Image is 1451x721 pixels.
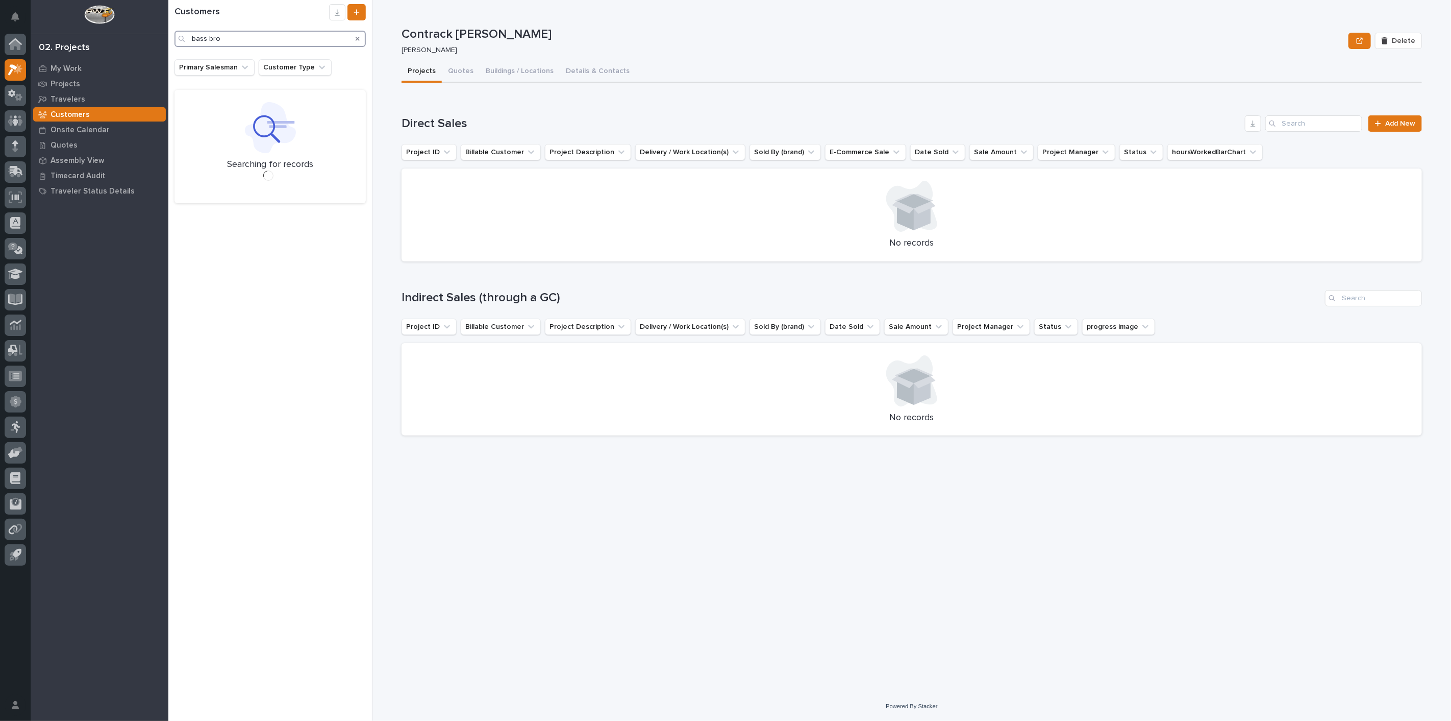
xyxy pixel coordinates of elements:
[84,5,114,24] img: Workspace Logo
[1265,115,1362,132] input: Search
[402,291,1321,305] h1: Indirect Sales (through a GC)
[51,141,78,150] p: Quotes
[461,319,541,335] button: Billable Customer
[969,144,1034,160] button: Sale Amount
[1082,319,1155,335] button: progress image
[174,59,255,76] button: Primary Salesman
[1385,120,1415,127] span: Add New
[825,319,880,335] button: Date Sold
[31,61,168,76] a: My Work
[825,144,906,160] button: E-Commerce Sale
[1167,144,1263,160] button: hoursWorkedBarChart
[402,61,442,83] button: Projects
[545,144,631,160] button: Project Description
[31,168,168,183] a: Timecard Audit
[402,27,1344,42] p: Contrack [PERSON_NAME]
[635,319,745,335] button: Delivery / Work Location(s)
[51,110,90,119] p: Customers
[402,116,1241,131] h1: Direct Sales
[635,144,745,160] button: Delivery / Work Location(s)
[560,61,636,83] button: Details & Contacts
[31,122,168,137] a: Onsite Calendar
[51,126,110,135] p: Onsite Calendar
[174,7,329,18] h1: Customers
[51,80,80,89] p: Projects
[39,42,90,54] div: 02. Projects
[953,319,1030,335] button: Project Manager
[51,95,85,104] p: Travelers
[545,319,631,335] button: Project Description
[31,91,168,107] a: Travelers
[749,319,821,335] button: Sold By (brand)
[461,144,541,160] button: Billable Customer
[884,319,948,335] button: Sale Amount
[227,159,313,171] p: Searching for records
[5,6,26,28] button: Notifications
[1368,115,1422,132] a: Add New
[13,12,26,29] div: Notifications
[910,144,965,160] button: Date Sold
[414,238,1410,249] p: No records
[414,413,1410,424] p: No records
[442,61,480,83] button: Quotes
[1034,319,1078,335] button: Status
[51,187,135,196] p: Traveler Status Details
[1325,290,1422,306] input: Search
[31,137,168,153] a: Quotes
[1038,144,1115,160] button: Project Manager
[31,76,168,91] a: Projects
[1119,144,1163,160] button: Status
[1375,33,1422,49] button: Delete
[51,64,82,74] p: My Work
[402,144,457,160] button: Project ID
[31,153,168,168] a: Assembly View
[402,46,1340,55] p: [PERSON_NAME]
[886,703,937,709] a: Powered By Stacker
[51,172,105,181] p: Timecard Audit
[1392,36,1415,45] span: Delete
[749,144,821,160] button: Sold By (brand)
[480,61,560,83] button: Buildings / Locations
[259,59,332,76] button: Customer Type
[51,156,104,165] p: Assembly View
[31,183,168,199] a: Traveler Status Details
[402,319,457,335] button: Project ID
[174,31,366,47] input: Search
[31,107,168,122] a: Customers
